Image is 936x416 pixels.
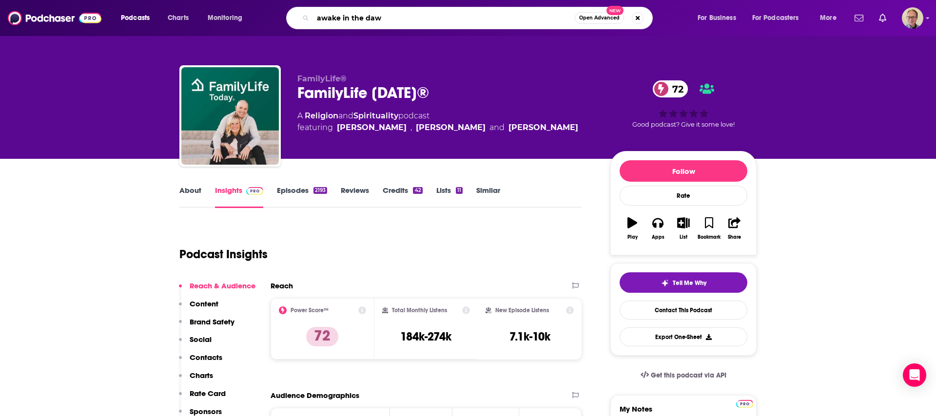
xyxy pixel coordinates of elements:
[190,335,212,344] p: Social
[201,10,255,26] button: open menu
[736,398,753,408] a: Pro website
[295,7,662,29] div: Search podcasts, credits, & more...
[579,16,620,20] span: Open Advanced
[620,301,747,320] a: Contact This Podcast
[489,122,505,133] span: and
[620,327,747,346] button: Export One-Sheet
[875,10,890,26] a: Show notifications dropdown
[305,111,338,120] a: Religion
[620,160,747,182] button: Follow
[297,74,347,83] span: FamilyLife®
[410,122,412,133] span: ,
[313,187,327,194] div: 2193
[190,317,234,326] p: Brand Safety
[752,11,799,25] span: For Podcasters
[698,11,736,25] span: For Business
[645,211,670,246] button: Apps
[179,299,218,317] button: Content
[8,9,101,27] img: Podchaser - Follow, Share and Rate Podcasts
[495,307,549,314] h2: New Episode Listens
[696,211,721,246] button: Bookmark
[671,211,696,246] button: List
[416,122,486,133] a: Bob Lepine
[746,10,813,26] button: open menu
[179,353,222,371] button: Contacts
[190,407,222,416] p: Sponsors
[181,67,279,165] img: FamilyLife Today®
[246,187,263,195] img: Podchaser Pro
[179,389,226,407] button: Rate Card
[691,10,748,26] button: open menu
[606,6,624,15] span: New
[902,7,923,29] button: Show profile menu
[179,371,213,389] button: Charts
[190,281,255,290] p: Reach & Audience
[620,211,645,246] button: Play
[436,186,463,208] a: Lists11
[179,186,201,208] a: About
[902,7,923,29] img: User Profile
[271,391,359,400] h2: Audience Demographics
[698,234,721,240] div: Bookmark
[509,329,550,344] h3: 7.1k-10k
[297,122,578,133] span: featuring
[680,234,687,240] div: List
[633,363,734,387] a: Get this podcast via API
[190,353,222,362] p: Contacts
[728,234,741,240] div: Share
[179,317,234,335] button: Brand Safety
[620,272,747,293] button: tell me why sparkleTell Me Why
[306,327,338,346] p: 72
[121,11,150,25] span: Podcasts
[190,389,226,398] p: Rate Card
[179,281,255,299] button: Reach & Audience
[271,281,293,290] h2: Reach
[653,80,688,97] a: 72
[652,234,664,240] div: Apps
[456,187,463,194] div: 11
[476,186,500,208] a: Similar
[736,400,753,408] img: Podchaser Pro
[313,10,575,26] input: Search podcasts, credits, & more...
[661,279,669,287] img: tell me why sparkle
[168,11,189,25] span: Charts
[208,11,242,25] span: Monitoring
[632,121,735,128] span: Good podcast? Give it some love!
[508,122,578,133] a: Ann Wilson
[277,186,327,208] a: Episodes2193
[813,10,849,26] button: open menu
[902,7,923,29] span: Logged in as tommy.lynch
[353,111,398,120] a: Spirituality
[297,110,578,133] div: A podcast
[190,371,213,380] p: Charts
[413,187,422,194] div: 42
[337,122,407,133] a: Dennis Rainey
[722,211,747,246] button: Share
[400,329,451,344] h3: 184k-274k
[291,307,329,314] h2: Power Score™
[190,299,218,308] p: Content
[575,12,624,24] button: Open AdvancedNew
[820,11,837,25] span: More
[179,335,212,353] button: Social
[215,186,263,208] a: InsightsPodchaser Pro
[651,371,726,379] span: Get this podcast via API
[179,247,268,262] h1: Podcast Insights
[114,10,162,26] button: open menu
[341,186,369,208] a: Reviews
[383,186,422,208] a: Credits42
[161,10,195,26] a: Charts
[610,74,757,134] div: 72Good podcast? Give it some love!
[673,279,706,287] span: Tell Me Why
[392,307,447,314] h2: Total Monthly Listens
[903,363,926,387] div: Open Intercom Messenger
[663,80,688,97] span: 72
[620,186,747,206] div: Rate
[338,111,353,120] span: and
[851,10,867,26] a: Show notifications dropdown
[627,234,638,240] div: Play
